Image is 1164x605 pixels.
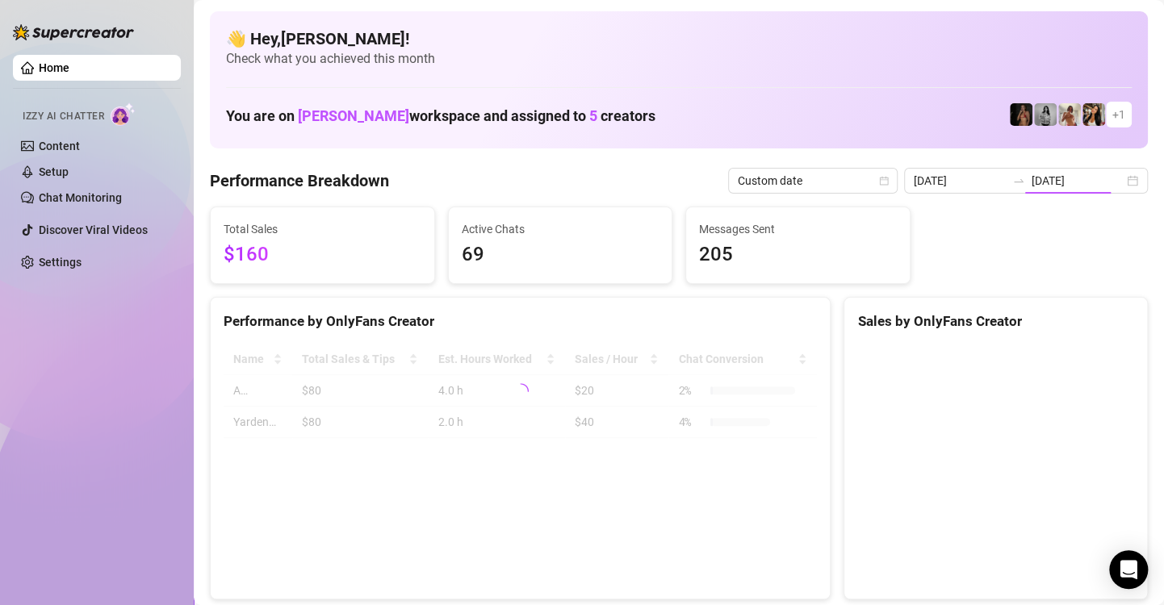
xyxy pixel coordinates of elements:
[1012,174,1025,187] span: swap-right
[1034,103,1057,126] img: A
[1112,106,1125,123] span: + 1
[39,256,82,269] a: Settings
[1032,172,1124,190] input: End date
[1109,550,1148,589] div: Open Intercom Messenger
[224,220,421,238] span: Total Sales
[226,50,1132,68] span: Check what you achieved this month
[699,240,897,270] span: 205
[210,169,389,192] h4: Performance Breakdown
[23,109,104,124] span: Izzy AI Chatter
[511,382,530,401] span: loading
[1058,103,1081,126] img: Green
[39,191,122,204] a: Chat Monitoring
[1082,103,1105,126] img: AdelDahan
[699,220,897,238] span: Messages Sent
[226,27,1132,50] h4: 👋 Hey, [PERSON_NAME] !
[224,311,817,332] div: Performance by OnlyFans Creator
[39,140,80,152] a: Content
[224,240,421,270] span: $160
[462,240,659,270] span: 69
[462,220,659,238] span: Active Chats
[857,311,1134,332] div: Sales by OnlyFans Creator
[738,169,888,193] span: Custom date
[1010,103,1032,126] img: the_bohema
[1012,174,1025,187] span: to
[39,61,69,74] a: Home
[914,172,1006,190] input: Start date
[226,107,655,125] h1: You are on workspace and assigned to creators
[13,24,134,40] img: logo-BBDzfeDw.svg
[589,107,597,124] span: 5
[879,176,889,186] span: calendar
[298,107,409,124] span: [PERSON_NAME]
[39,223,148,236] a: Discover Viral Videos
[111,102,136,126] img: AI Chatter
[39,165,69,178] a: Setup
